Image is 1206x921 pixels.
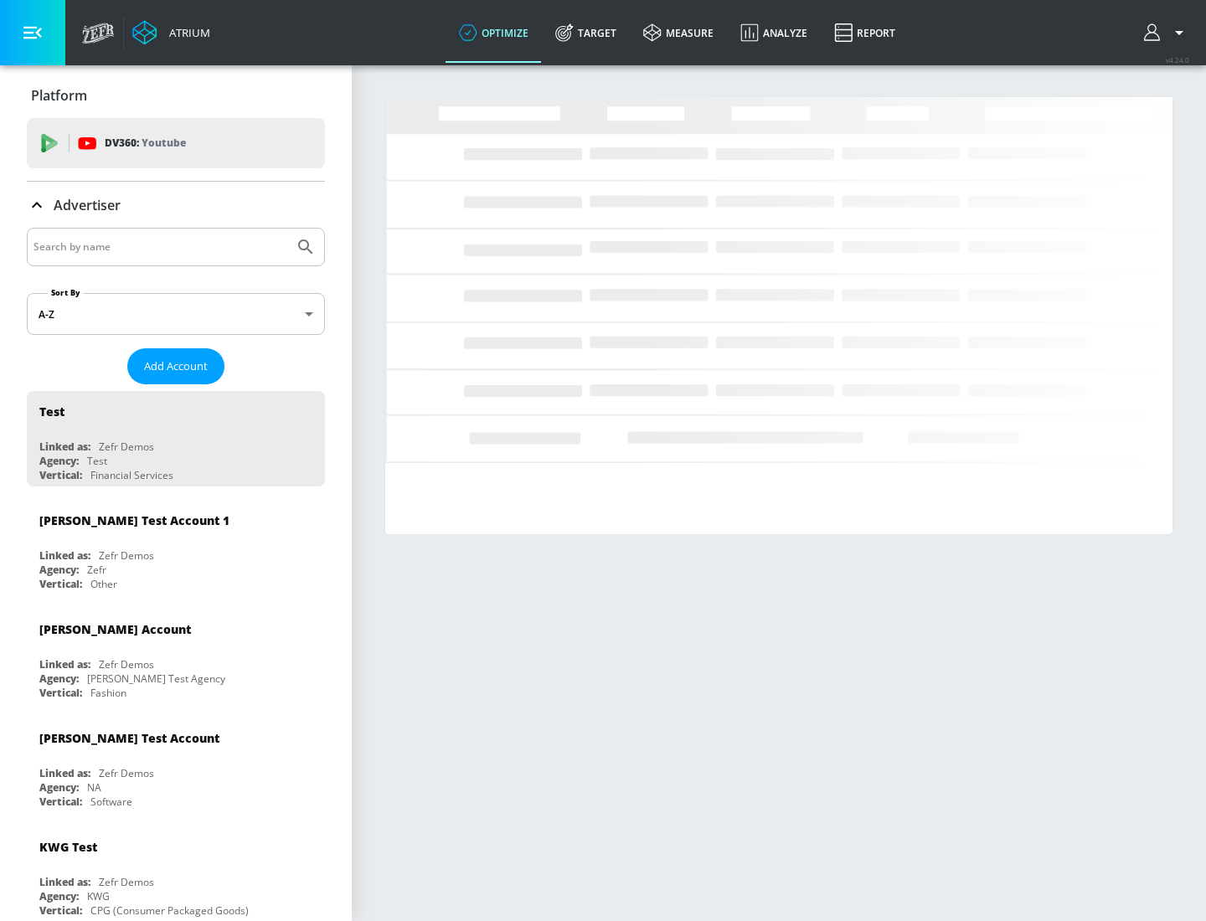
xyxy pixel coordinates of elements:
[39,903,82,918] div: Vertical:
[39,621,191,637] div: [PERSON_NAME] Account
[27,72,325,119] div: Platform
[105,134,186,152] p: DV360:
[727,3,821,63] a: Analyze
[27,293,325,335] div: A-Z
[27,609,325,704] div: [PERSON_NAME] AccountLinked as:Zefr DemosAgency:[PERSON_NAME] Test AgencyVertical:Fashion
[87,780,101,795] div: NA
[90,577,117,591] div: Other
[27,718,325,813] div: [PERSON_NAME] Test AccountLinked as:Zefr DemosAgency:NAVertical:Software
[27,500,325,595] div: [PERSON_NAME] Test Account 1Linked as:Zefr DemosAgency:ZefrVertical:Other
[87,454,107,468] div: Test
[39,468,82,482] div: Vertical:
[127,348,224,384] button: Add Account
[39,440,90,454] div: Linked as:
[87,889,110,903] div: KWG
[39,730,219,746] div: [PERSON_NAME] Test Account
[33,236,287,258] input: Search by name
[1166,55,1189,64] span: v 4.24.0
[87,671,225,686] div: [PERSON_NAME] Test Agency
[39,875,90,889] div: Linked as:
[39,657,90,671] div: Linked as:
[48,287,84,298] label: Sort By
[90,686,126,700] div: Fashion
[446,3,542,63] a: optimize
[87,563,106,577] div: Zefr
[39,548,90,563] div: Linked as:
[39,577,82,591] div: Vertical:
[54,196,121,214] p: Advertiser
[39,454,79,468] div: Agency:
[39,404,64,419] div: Test
[39,512,229,528] div: [PERSON_NAME] Test Account 1
[39,780,79,795] div: Agency:
[821,3,909,63] a: Report
[27,182,325,229] div: Advertiser
[630,3,727,63] a: measure
[90,795,132,809] div: Software
[39,563,79,577] div: Agency:
[90,468,173,482] div: Financial Services
[132,20,210,45] a: Atrium
[99,548,154,563] div: Zefr Demos
[144,357,208,376] span: Add Account
[99,875,154,889] div: Zefr Demos
[90,903,249,918] div: CPG (Consumer Packaged Goods)
[39,686,82,700] div: Vertical:
[142,134,186,152] p: Youtube
[99,657,154,671] div: Zefr Demos
[162,25,210,40] div: Atrium
[27,391,325,486] div: TestLinked as:Zefr DemosAgency:TestVertical:Financial Services
[31,86,87,105] p: Platform
[542,3,630,63] a: Target
[39,795,82,809] div: Vertical:
[99,766,154,780] div: Zefr Demos
[39,766,90,780] div: Linked as:
[39,889,79,903] div: Agency:
[39,671,79,686] div: Agency:
[39,839,97,855] div: KWG Test
[27,118,325,168] div: DV360: Youtube
[99,440,154,454] div: Zefr Demos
